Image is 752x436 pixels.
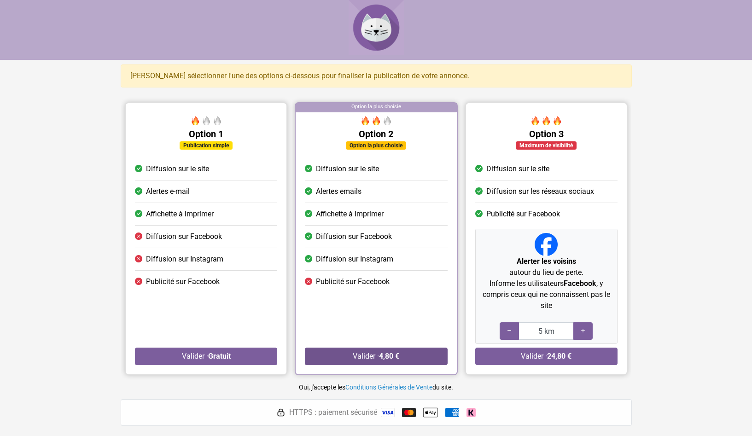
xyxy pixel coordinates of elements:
span: Diffusion sur Facebook [146,231,222,242]
h5: Option 1 [135,128,277,140]
div: Publication simple [180,141,233,150]
span: Publicité sur Facebook [316,276,390,287]
button: Valider ·4,80 € [305,348,447,365]
h5: Option 3 [475,128,617,140]
img: Visa [381,408,395,417]
span: Diffusion sur Instagram [146,254,223,265]
strong: 24,80 € [547,352,571,360]
span: Diffusion sur Facebook [316,231,392,242]
span: Diffusion sur le site [316,163,379,174]
a: Conditions Générales de Vente [345,384,432,391]
button: Valider ·Gratuit [135,348,277,365]
span: Alertes e-mail [146,186,190,197]
strong: Alerter les voisins [516,257,576,266]
div: Option la plus choisie [346,141,406,150]
img: HTTPS : paiement sécurisé [276,408,286,417]
span: Affichette à imprimer [146,209,214,220]
h5: Option 2 [305,128,447,140]
p: Informe les utilisateurs , y compris ceux qui ne connaissent pas le site [479,278,613,311]
span: Diffusion sur les réseaux sociaux [486,186,594,197]
img: Apple Pay [423,405,438,420]
span: Publicité sur Facebook [146,276,220,287]
span: Diffusion sur le site [146,163,209,174]
strong: Facebook [563,279,596,288]
img: Mastercard [402,408,416,417]
img: Klarna [466,408,476,417]
div: Option la plus choisie [296,103,456,112]
strong: Gratuit [208,352,230,360]
span: Diffusion sur Instagram [316,254,393,265]
span: Affichette à imprimer [316,209,384,220]
span: Publicité sur Facebook [486,209,560,220]
div: [PERSON_NAME] sélectionner l'une des options ci-dessous pour finaliser la publication de votre an... [121,64,632,87]
small: Oui, j'accepte les du site. [299,384,453,391]
img: Facebook [535,233,558,256]
button: Valider ·24,80 € [475,348,617,365]
span: Diffusion sur le site [486,163,549,174]
span: HTTPS : paiement sécurisé [289,407,377,418]
strong: 4,80 € [379,352,399,360]
span: Alertes emails [316,186,361,197]
img: American Express [445,408,459,417]
p: autour du lieu de perte. [479,256,613,278]
div: Maximum de visibilité [516,141,577,150]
